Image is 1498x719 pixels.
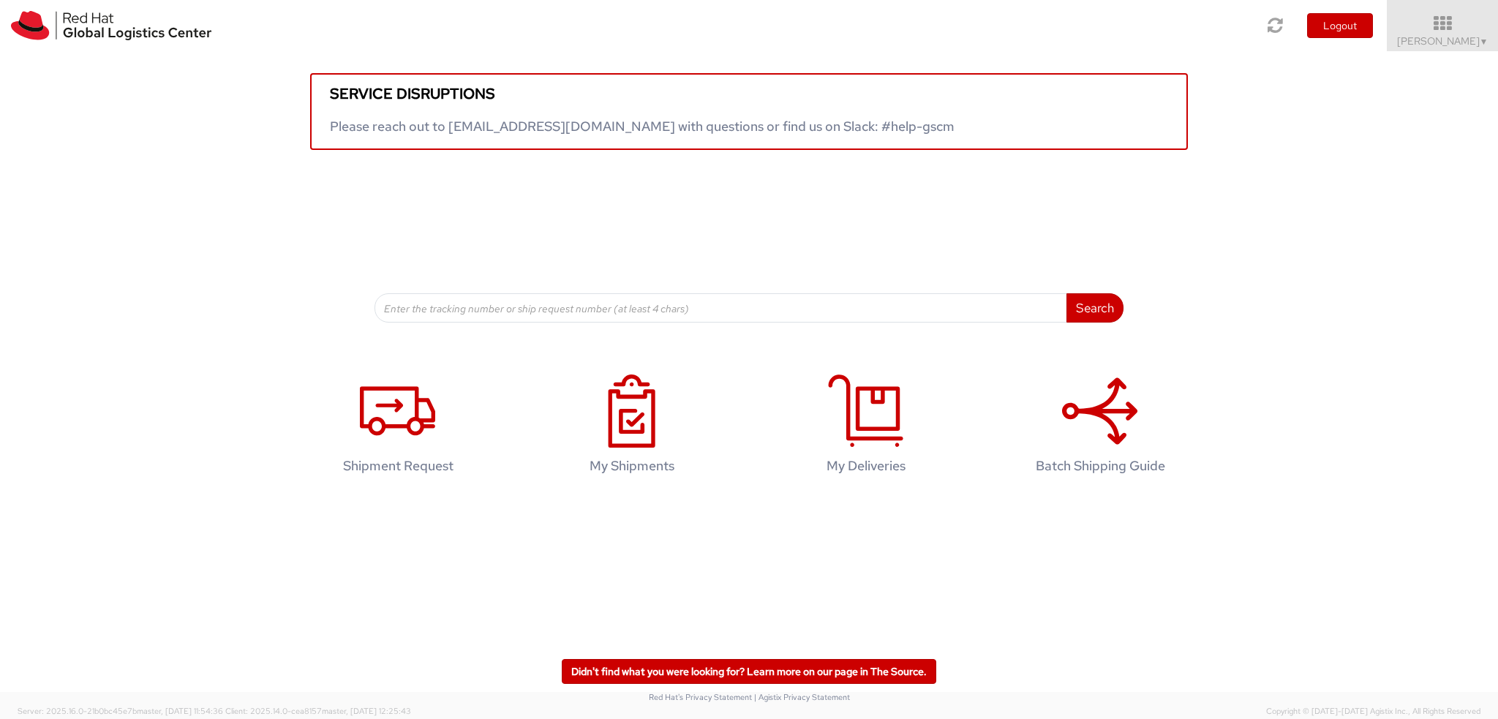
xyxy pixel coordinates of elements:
[310,73,1188,150] a: Service disruptions Please reach out to [EMAIL_ADDRESS][DOMAIN_NAME] with questions or find us on...
[374,293,1067,323] input: Enter the tracking number or ship request number (at least 4 chars)
[11,11,211,40] img: rh-logistics-00dfa346123c4ec078e1.svg
[754,692,850,702] a: | Agistix Privacy Statement
[990,359,1210,496] a: Batch Shipping Guide
[756,359,976,496] a: My Deliveries
[522,359,742,496] a: My Shipments
[1066,293,1123,323] button: Search
[288,359,508,496] a: Shipment Request
[304,459,492,473] h4: Shipment Request
[18,706,223,716] span: Server: 2025.16.0-21b0bc45e7b
[1480,36,1488,48] span: ▼
[649,692,752,702] a: Red Hat's Privacy Statement
[330,86,1168,102] h5: Service disruptions
[1006,459,1194,473] h4: Batch Shipping Guide
[225,706,411,716] span: Client: 2025.14.0-cea8157
[330,118,955,135] span: Please reach out to [EMAIL_ADDRESS][DOMAIN_NAME] with questions or find us on Slack: #help-gscm
[562,659,936,684] a: Didn't find what you were looking for? Learn more on our page in The Source.
[1307,13,1373,38] button: Logout
[1397,34,1488,48] span: [PERSON_NAME]
[1266,706,1480,718] span: Copyright © [DATE]-[DATE] Agistix Inc., All Rights Reserved
[538,459,726,473] h4: My Shipments
[137,706,223,716] span: master, [DATE] 11:54:36
[772,459,960,473] h4: My Deliveries
[322,706,411,716] span: master, [DATE] 12:25:43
